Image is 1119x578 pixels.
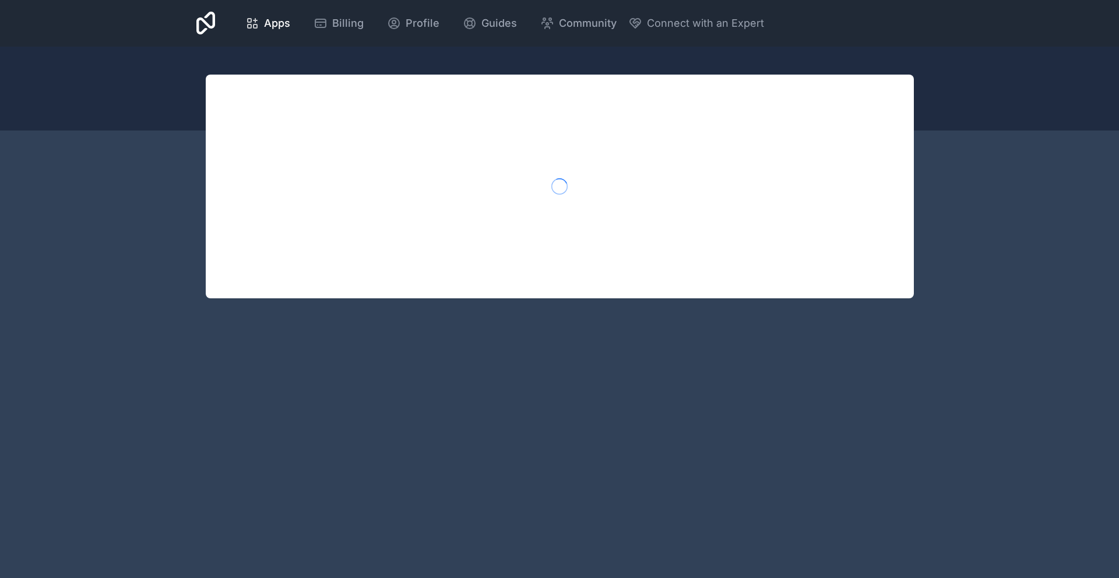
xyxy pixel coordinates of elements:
span: Apps [264,15,290,31]
span: Billing [332,15,364,31]
span: Connect with an Expert [647,15,764,31]
a: Billing [304,10,373,36]
span: Profile [406,15,439,31]
a: Apps [236,10,300,36]
a: Guides [453,10,526,36]
span: Guides [481,15,517,31]
a: Profile [378,10,449,36]
button: Connect with an Expert [628,15,764,31]
span: Community [559,15,617,31]
a: Community [531,10,626,36]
